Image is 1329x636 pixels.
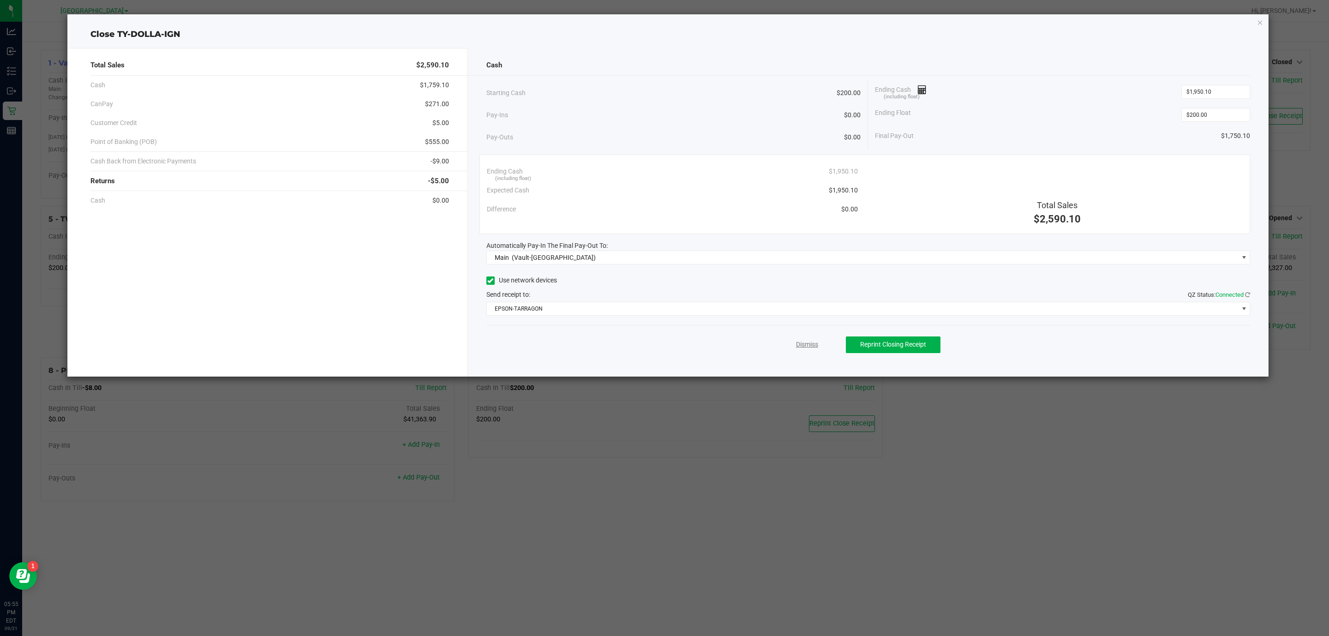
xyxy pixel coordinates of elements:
[486,110,508,120] span: Pay-Ins
[425,137,449,147] span: $555.00
[844,110,861,120] span: $0.00
[487,167,523,176] span: Ending Cash
[837,88,861,98] span: $200.00
[1034,213,1081,225] span: $2,590.10
[431,156,449,166] span: -$9.00
[90,118,137,128] span: Customer Credit
[432,118,449,128] span: $5.00
[495,175,531,183] span: (including float)
[67,28,1269,41] div: Close TY-DOLLA-IGN
[425,99,449,109] span: $271.00
[796,340,818,349] a: Dismiss
[27,561,38,572] iframe: Resource center unread badge
[90,171,449,191] div: Returns
[1215,291,1244,298] span: Connected
[416,60,449,71] span: $2,590.10
[90,60,125,71] span: Total Sales
[487,204,516,214] span: Difference
[844,132,861,142] span: $0.00
[90,156,196,166] span: Cash Back from Electronic Payments
[512,254,596,261] span: (Vault-[GEOGRAPHIC_DATA])
[860,341,926,348] span: Reprint Closing Receipt
[1037,200,1078,210] span: Total Sales
[875,108,911,122] span: Ending Float
[875,85,927,99] span: Ending Cash
[841,204,858,214] span: $0.00
[486,291,530,298] span: Send receipt to:
[884,93,920,101] span: (including float)
[90,99,113,109] span: CanPay
[846,336,940,353] button: Reprint Closing Receipt
[487,302,1239,315] span: EPSON-TARRAGON
[1188,291,1250,298] span: QZ Status:
[829,186,858,195] span: $1,950.10
[486,132,513,142] span: Pay-Outs
[486,60,502,71] span: Cash
[829,167,858,176] span: $1,950.10
[486,276,557,285] label: Use network devices
[428,176,449,186] span: -$5.00
[487,186,529,195] span: Expected Cash
[90,80,105,90] span: Cash
[90,137,157,147] span: Point of Banking (POB)
[495,254,509,261] span: Main
[432,196,449,205] span: $0.00
[875,131,914,141] span: Final Pay-Out
[486,242,608,249] span: Automatically Pay-In The Final Pay-Out To:
[420,80,449,90] span: $1,759.10
[486,88,526,98] span: Starting Cash
[90,196,105,205] span: Cash
[9,562,37,590] iframe: Resource center
[1221,131,1250,141] span: $1,750.10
